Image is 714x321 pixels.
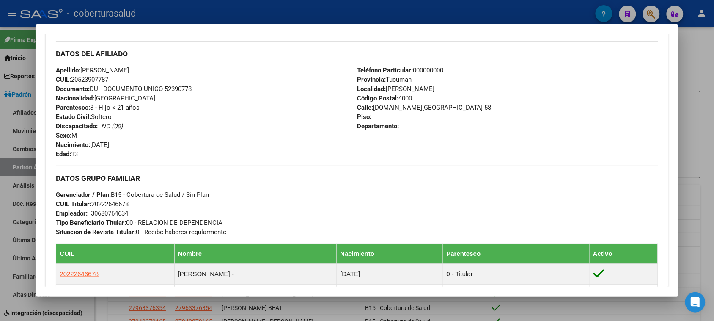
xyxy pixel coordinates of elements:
[56,141,109,149] span: [DATE]
[337,285,443,305] td: [DATE]
[56,113,91,121] strong: Estado Civil:
[443,285,590,305] td: 3 - Hijo < 21 años
[357,104,492,111] span: [DOMAIN_NAME][GEOGRAPHIC_DATA] 58
[56,150,71,158] strong: Edad:
[443,244,590,264] th: Parentesco
[357,122,399,130] strong: Departamento:
[56,132,77,139] span: M
[60,270,99,277] span: 20222646678
[56,219,126,227] strong: Tipo Beneficiario Titular:
[357,76,412,83] span: Tucuman
[174,285,337,305] td: [PERSON_NAME] -
[101,122,123,130] i: NO (00)
[56,122,98,130] strong: Discapacitado:
[56,228,136,236] strong: Situacion de Revista Titular:
[91,209,128,218] div: 30680764634
[56,104,140,111] span: 3 - Hijo < 21 años
[56,85,192,93] span: DU - DOCUMENTO UNICO 52390778
[56,219,222,227] span: 00 - RELACION DE DEPENDENCIA
[56,244,174,264] th: CUIL
[357,94,398,102] strong: Código Postal:
[443,264,590,285] td: 0 - Titular
[357,85,386,93] strong: Localidad:
[685,292,706,313] div: Open Intercom Messenger
[56,49,658,58] h3: DATOS DEL AFILIADO
[56,66,80,74] strong: Apellido:
[56,94,94,102] strong: Nacionalidad:
[56,85,90,93] strong: Documento:
[56,76,108,83] span: 20523907787
[56,94,155,102] span: [GEOGRAPHIC_DATA]
[357,104,373,111] strong: Calle:
[56,191,209,199] span: B15 - Cobertura de Salud / Sin Plan
[337,244,443,264] th: Nacimiento
[56,174,658,183] h3: DATOS GRUPO FAMILIAR
[56,150,78,158] span: 13
[357,113,371,121] strong: Piso:
[56,200,91,208] strong: CUIL Titular:
[56,104,90,111] strong: Parentesco:
[56,141,90,149] strong: Nacimiento:
[56,228,226,236] span: 0 - Recibe haberes regularmente
[174,244,337,264] th: Nombre
[56,191,111,199] strong: Gerenciador / Plan:
[357,66,443,74] span: 000000000
[56,113,112,121] span: Soltero
[357,66,413,74] strong: Teléfono Particular:
[56,76,71,83] strong: CUIL:
[590,244,658,264] th: Activo
[357,94,412,102] span: 4000
[357,85,434,93] span: [PERSON_NAME]
[337,264,443,285] td: [DATE]
[56,200,129,208] span: 20222646678
[56,132,71,139] strong: Sexo:
[174,264,337,285] td: [PERSON_NAME] -
[56,210,88,217] strong: Empleador:
[357,76,386,83] strong: Provincia:
[56,66,129,74] span: [PERSON_NAME]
